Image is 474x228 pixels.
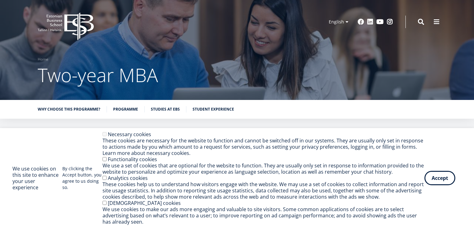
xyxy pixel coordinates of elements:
label: [DEMOGRAPHIC_DATA] cookies [108,200,181,206]
a: Youtube [376,19,384,25]
label: Functionality cookies [108,156,157,163]
label: Necessary cookies [108,131,151,138]
button: Accept [424,171,455,185]
a: Programme [113,106,138,112]
a: Student experience [193,106,234,112]
a: Linkedin [367,19,373,25]
a: Facebook [358,19,364,25]
div: These cookies are necessary for the website to function and cannot be switched off in our systems... [103,137,424,156]
h2: We use cookies on this site to enhance your user experience [12,166,62,191]
div: We use a set of cookies that are optional for the website to function. They are usually only set ... [103,162,424,175]
a: Instagram [387,19,393,25]
label: Analytics cookies [108,175,148,181]
div: We use cookies to make our ads more engaging and valuable to site visitors. Some common applicati... [103,206,424,225]
a: Studies at EBS [151,106,180,112]
span: Two-year MBA [38,62,158,88]
a: Why choose this programme? [38,106,100,112]
p: By clicking the Accept button, you agree to us doing so. [62,166,103,191]
div: These cookies help us to understand how visitors engage with the website. We may use a set of coo... [103,181,424,200]
a: Home [38,56,48,62]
